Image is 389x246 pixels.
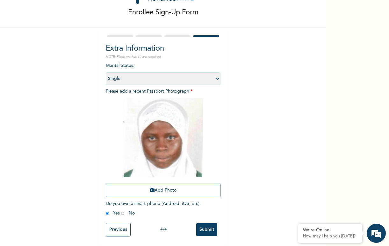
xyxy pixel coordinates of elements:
[106,89,220,200] span: Please add a recent Passport Photograph
[303,228,357,233] div: We're Online!
[12,32,26,48] img: d_794563401_company_1708531726252_794563401
[3,193,121,216] textarea: Type your message and hit 'Enter'
[106,43,220,54] h2: Extra Information
[106,201,201,215] span: Do you own a smart-phone (Android, iOS, etc) : Yes No
[104,3,120,18] div: Minimize live chat window
[131,226,196,233] div: 4 / 4
[106,63,220,81] span: Marital Status :
[62,216,122,235] div: FAQs
[37,90,88,154] span: We're online!
[106,184,220,197] button: Add Photo
[128,7,198,18] p: Enrollee Sign-Up Form
[123,98,203,177] img: Crop
[106,54,220,59] p: NOTE: Fields marked (*) are required
[196,223,217,236] input: Submit
[33,36,107,44] div: Chat with us now
[303,234,357,239] p: How may I help you today?
[3,227,62,231] span: Conversation
[106,223,131,236] input: Previous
